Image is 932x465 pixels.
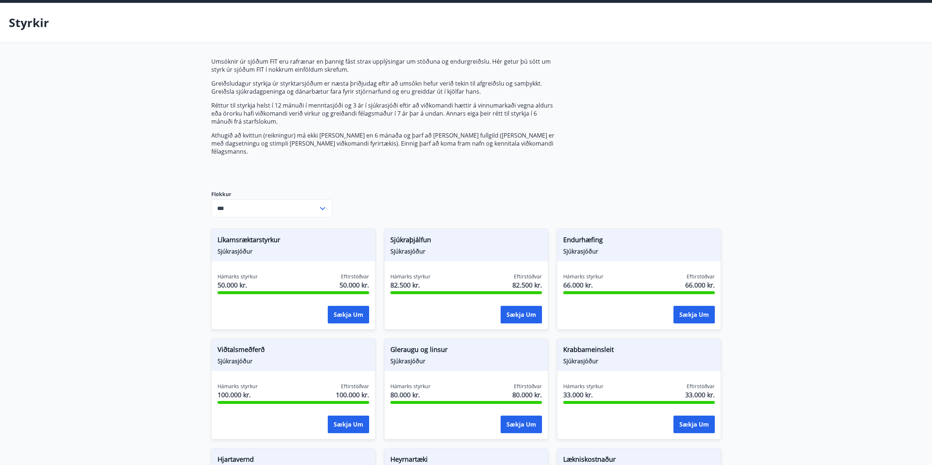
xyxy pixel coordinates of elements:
button: Sækja um [673,416,715,433]
span: Gleraugu og linsur [390,345,542,357]
span: Eftirstöðvar [514,383,542,390]
span: 82.500 kr. [390,280,431,290]
span: Sjúkrasjóður [218,357,369,365]
span: Eftirstöðvar [514,273,542,280]
span: Hámarks styrkur [563,383,604,390]
span: Viðtalsmeðferð [218,345,369,357]
label: Flokkur [211,191,332,198]
span: 50.000 kr. [218,280,258,290]
span: Hámarks styrkur [390,273,431,280]
span: 50.000 kr. [339,280,369,290]
p: Umsóknir úr sjóðum FIT eru rafrænar en þannig fást strax upplýsingar um stöðuna og endurgreiðslu.... [211,57,557,74]
p: Athugið að kvittun (reikningur) má ekki [PERSON_NAME] en 6 mánaða og þarf að [PERSON_NAME] fullgi... [211,131,557,155]
span: 80.000 kr. [390,390,431,400]
span: 100.000 kr. [336,390,369,400]
span: 33.000 kr. [563,390,604,400]
span: Hámarks styrkur [563,273,604,280]
p: Réttur til styrkja helst í 12 mánuði í menntasjóði og 3 ár í sjúkrasjóði eftir að viðkomandi hætt... [211,101,557,125]
p: Greiðsludagur styrkja úr styrktarsjóðum er næsta þriðjudag eftir að umsókn hefur verið tekin til ... [211,79,557,95]
span: Sjúkrasjóður [563,357,715,365]
button: Sækja um [328,416,369,433]
button: Sækja um [501,416,542,433]
span: Sjúkrasjóður [390,357,542,365]
span: Eftirstöðvar [687,273,715,280]
p: Styrkir [9,15,49,31]
span: Sjúkrasjóður [218,247,369,255]
span: Hámarks styrkur [390,383,431,390]
span: Eftirstöðvar [341,273,369,280]
button: Sækja um [673,306,715,323]
span: Endurhæfing [563,235,715,247]
span: 66.000 kr. [563,280,604,290]
span: Sjúkraþjálfun [390,235,542,247]
button: Sækja um [328,306,369,323]
span: 100.000 kr. [218,390,258,400]
span: 66.000 kr. [685,280,715,290]
span: Eftirstöðvar [341,383,369,390]
span: 82.500 kr. [512,280,542,290]
span: 33.000 kr. [685,390,715,400]
span: Sjúkrasjóður [563,247,715,255]
button: Sækja um [501,306,542,323]
span: Líkamsræktarstyrkur [218,235,369,247]
span: 80.000 kr. [512,390,542,400]
span: Sjúkrasjóður [390,247,542,255]
span: Krabbameinsleit [563,345,715,357]
span: Hámarks styrkur [218,273,258,280]
span: Hámarks styrkur [218,383,258,390]
span: Eftirstöðvar [687,383,715,390]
